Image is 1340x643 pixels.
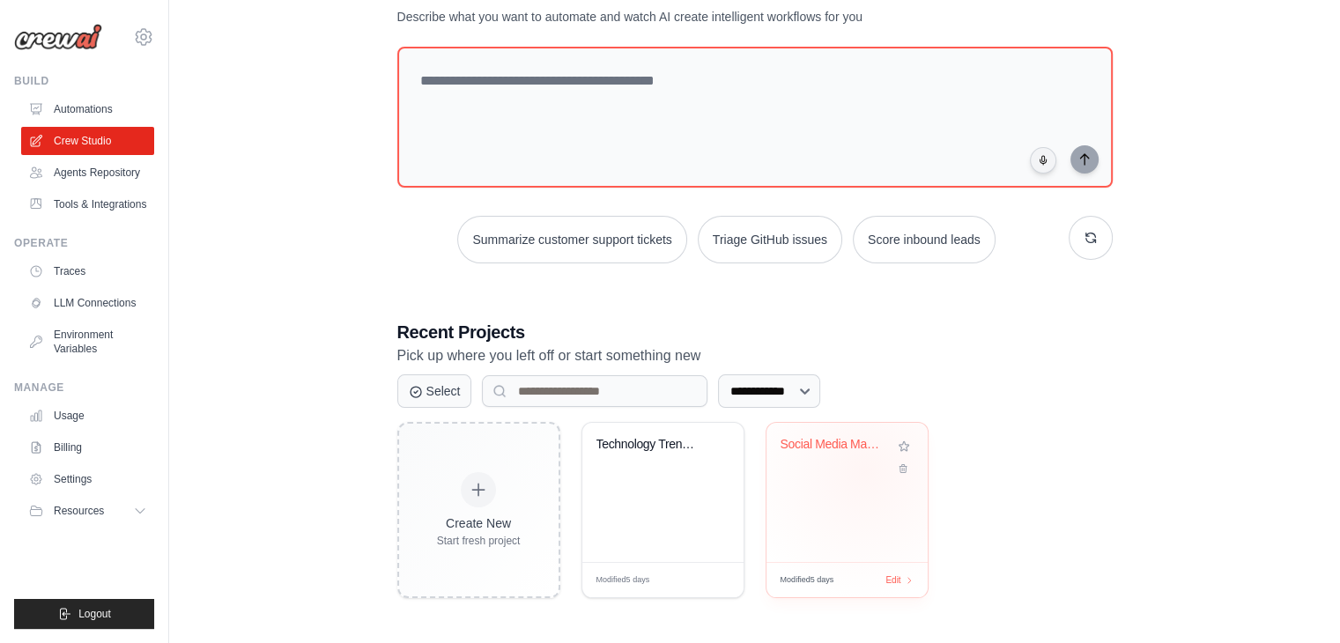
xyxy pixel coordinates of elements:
span: Modified 5 days [596,574,650,587]
div: Social Media Management Automation [781,437,887,453]
img: Logo [14,24,102,50]
span: Logout [78,607,111,621]
button: Select [397,374,472,408]
p: Describe what you want to automate and watch AI create intelligent workflows for you [397,8,989,26]
div: Build [14,74,154,88]
h3: Recent Projects [397,320,1113,344]
button: Summarize customer support tickets [457,216,686,263]
button: Get new suggestions [1069,216,1113,260]
button: Click to speak your automation idea [1030,147,1056,174]
p: Pick up where you left off or start something new [397,344,1113,367]
a: Traces [21,257,154,285]
button: Add to favorites [894,437,914,456]
a: Environment Variables [21,321,154,363]
a: Usage [21,402,154,430]
button: Logout [14,599,154,629]
button: Score inbound leads [853,216,996,263]
div: Create New [437,514,521,532]
a: Crew Studio [21,127,154,155]
div: Manage [14,381,154,395]
div: Technology Trends Research Automation [596,437,703,453]
button: Triage GitHub issues [698,216,842,263]
span: Resources [54,504,104,518]
a: Billing [21,433,154,462]
a: Agents Repository [21,159,154,187]
span: Edit [701,573,716,587]
a: Automations [21,95,154,123]
a: LLM Connections [21,289,154,317]
span: Edit [885,573,900,587]
span: Modified 5 days [781,574,834,587]
button: Resources [21,497,154,525]
div: Start fresh project [437,534,521,548]
a: Tools & Integrations [21,190,154,218]
a: Settings [21,465,154,493]
button: Delete project [894,460,914,477]
div: Operate [14,236,154,250]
